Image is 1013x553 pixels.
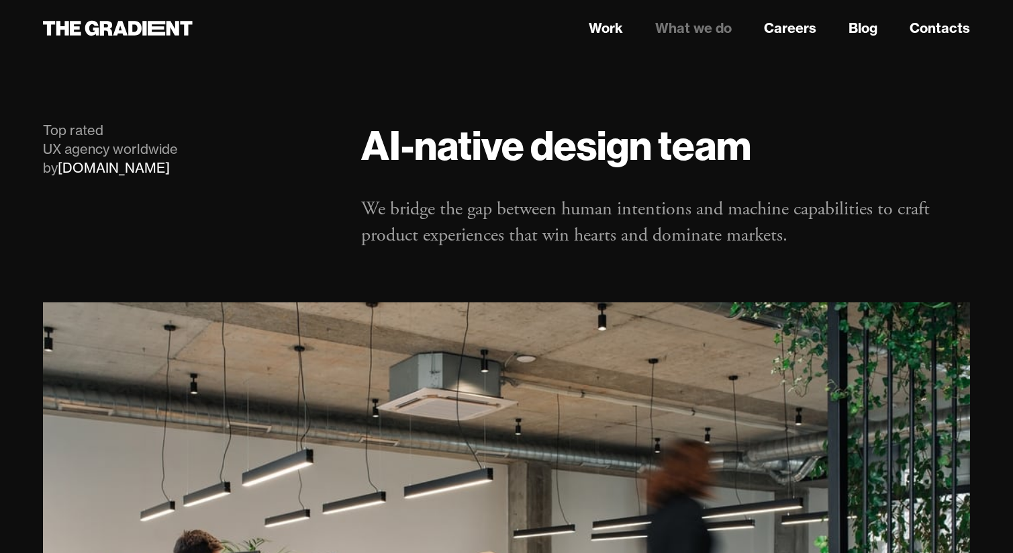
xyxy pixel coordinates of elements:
a: Careers [764,18,816,38]
div: Top rated UX agency worldwide by [43,121,334,177]
a: What we do [655,18,732,38]
h1: AI-native design team [361,121,970,169]
a: [DOMAIN_NAME] [58,159,170,176]
a: Work [589,18,623,38]
a: Contacts [910,18,970,38]
a: Blog [849,18,877,38]
p: We bridge the gap between human intentions and machine capabilities to craft product experiences ... [361,196,970,249]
